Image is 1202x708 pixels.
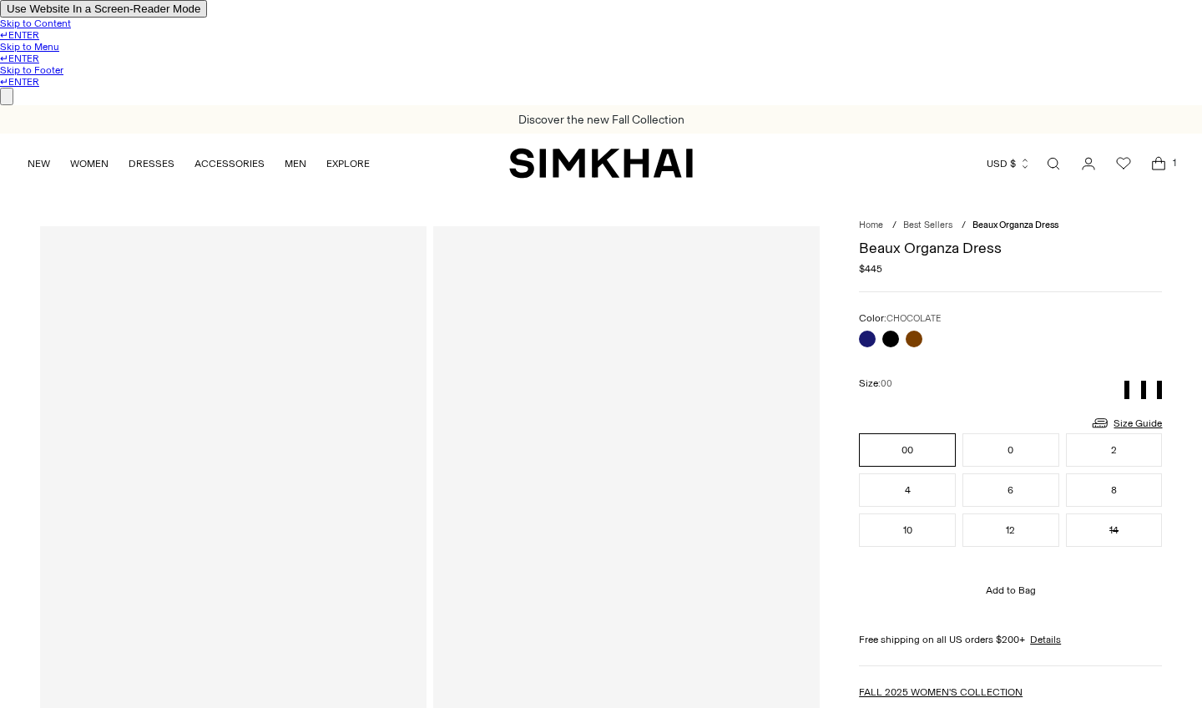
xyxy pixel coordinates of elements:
[1090,412,1162,433] a: Size Guide
[1107,147,1140,180] a: Wishlist
[859,634,1162,645] div: Free shipping on all US orders $200+
[859,473,956,507] button: 4
[28,145,50,182] a: NEW
[1167,155,1182,170] span: 1
[886,313,941,324] span: CHOCOLATE
[1030,634,1061,645] a: Details
[1037,147,1070,180] a: Open search modal
[972,220,1058,230] span: Beaux Organza Dress
[962,220,966,230] div: /
[859,263,882,275] span: $445
[326,145,370,182] a: EXPLORE
[881,378,892,389] span: 00
[1066,473,1163,507] button: 8
[859,240,1162,255] h1: Beaux Organza Dress
[194,145,265,182] a: ACCESSORIES
[1066,433,1163,467] button: 2
[859,433,956,467] button: 00
[518,113,684,127] a: Discover the new Fall Collection
[859,513,956,547] button: 10
[1072,147,1105,180] a: Go to the account page
[129,145,174,182] a: DRESSES
[962,473,1059,507] button: 6
[859,220,883,230] a: Home
[859,312,941,324] label: Color:
[859,220,1162,230] nav: breadcrumbs
[859,686,1023,698] a: FALL 2025 WOMEN'S COLLECTION
[509,147,693,180] a: SIMKHAI
[986,584,1036,596] span: Add to Bag
[285,145,306,182] a: MEN
[1142,147,1175,180] a: Open cart modal
[859,570,1162,610] button: Add to Bag
[903,220,952,230] a: Best Sellers
[1066,513,1163,547] button: 14
[962,513,1059,547] button: 12
[987,145,1031,182] button: USD $
[70,145,109,182] a: WOMEN
[892,220,896,230] div: /
[962,433,1059,467] button: 0
[859,377,892,389] label: Size:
